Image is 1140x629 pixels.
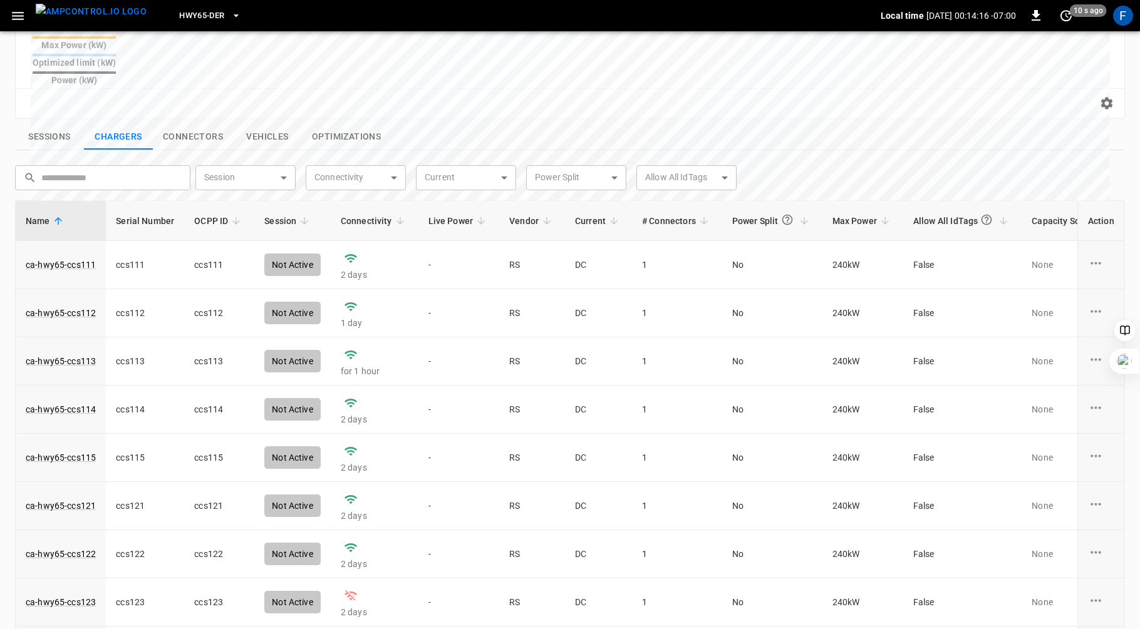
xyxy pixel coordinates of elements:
button: show latest sessions [15,124,84,150]
a: ca-hwy65-ccs113 [26,355,96,367]
button: set refresh interval [1056,6,1076,26]
span: Allow All IdTags [913,208,1012,233]
p: 2 days [341,606,408,618]
td: False [903,386,1022,434]
p: None [1032,307,1112,319]
td: False [903,434,1022,482]
button: show latest connectors [153,124,233,150]
td: DC [565,386,632,434]
div: Not Active [264,543,321,565]
td: 240 kW [822,482,903,530]
button: show latest vehicles [233,124,302,150]
td: - [418,434,500,482]
td: ccs115 [184,434,254,482]
span: OCPP ID [194,213,244,228]
a: ca-hwy65-ccs122 [26,548,96,560]
td: False [903,578,1022,626]
button: show latest optimizations [302,124,391,150]
button: show latest charge points [84,124,153,150]
td: - [418,386,500,434]
td: 240 kW [822,386,903,434]
td: RS [499,530,565,578]
div: charge point options [1088,593,1114,611]
div: charge point options [1088,400,1114,419]
span: Max Power [832,213,893,228]
span: Name [26,213,66,228]
td: RS [499,386,565,434]
div: charge point options [1088,255,1114,274]
span: 10 s ago [1070,4,1107,17]
p: None [1032,499,1112,512]
div: Not Active [264,591,321,613]
td: - [418,482,500,530]
div: Not Active [264,494,321,517]
div: charge point options [1088,545,1114,563]
p: None [1032,596,1112,608]
span: Session [264,213,313,228]
td: RS [499,482,565,530]
p: 2 days [341,461,408,474]
div: charge point options [1088,304,1114,322]
div: charge point options [1088,496,1114,515]
span: Live Power [428,213,490,228]
td: RS [499,578,565,626]
div: Not Active [264,398,321,421]
span: # Connectors [642,213,712,228]
td: 1 [632,530,722,578]
td: 1 [632,434,722,482]
a: ca-hwy65-ccs114 [26,403,96,416]
td: ccs115 [106,434,184,482]
td: 1 [632,482,722,530]
span: Power Split [732,208,812,233]
td: 1 [632,578,722,626]
td: ccs121 [106,482,184,530]
a: ca-hwy65-ccs123 [26,596,96,608]
td: DC [565,578,632,626]
td: RS [499,434,565,482]
td: - [418,530,500,578]
div: Not Active [264,446,321,469]
a: ca-hwy65-ccs111 [26,258,96,271]
p: None [1032,403,1112,416]
span: HWY65-DER [179,9,224,23]
td: ccs123 [106,578,184,626]
p: 2 days [341,413,408,426]
td: 1 [632,386,722,434]
td: 240 kW [822,578,903,626]
div: charge point options [1088,352,1114,371]
div: profile-icon [1113,6,1133,26]
td: ccs122 [184,530,254,578]
td: 240 kW [822,530,903,578]
td: DC [565,434,632,482]
p: None [1032,355,1112,367]
td: No [722,578,822,626]
td: DC [565,482,632,530]
span: Current [575,213,622,228]
th: Capacity Schedules [1022,201,1122,241]
td: ccs123 [184,578,254,626]
div: charge point options [1088,448,1114,467]
p: None [1032,258,1112,271]
th: Serial Number [106,201,184,241]
td: DC [565,530,632,578]
span: Connectivity [341,213,408,228]
td: No [722,530,822,578]
td: ccs122 [106,530,184,578]
td: ccs121 [184,482,254,530]
img: ampcontrol.io logo [36,4,147,19]
p: None [1032,548,1112,560]
td: 240 kW [822,434,903,482]
th: Action [1077,201,1124,241]
td: False [903,482,1022,530]
p: Local time [881,9,924,22]
a: ca-hwy65-ccs112 [26,307,96,319]
p: 2 days [341,509,408,522]
td: No [722,434,822,482]
button: HWY65-DER [174,4,246,28]
td: No [722,386,822,434]
p: None [1032,451,1112,464]
a: ca-hwy65-ccs115 [26,451,96,464]
p: [DATE] 00:14:16 -07:00 [926,9,1016,22]
td: ccs114 [106,386,184,434]
td: No [722,482,822,530]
